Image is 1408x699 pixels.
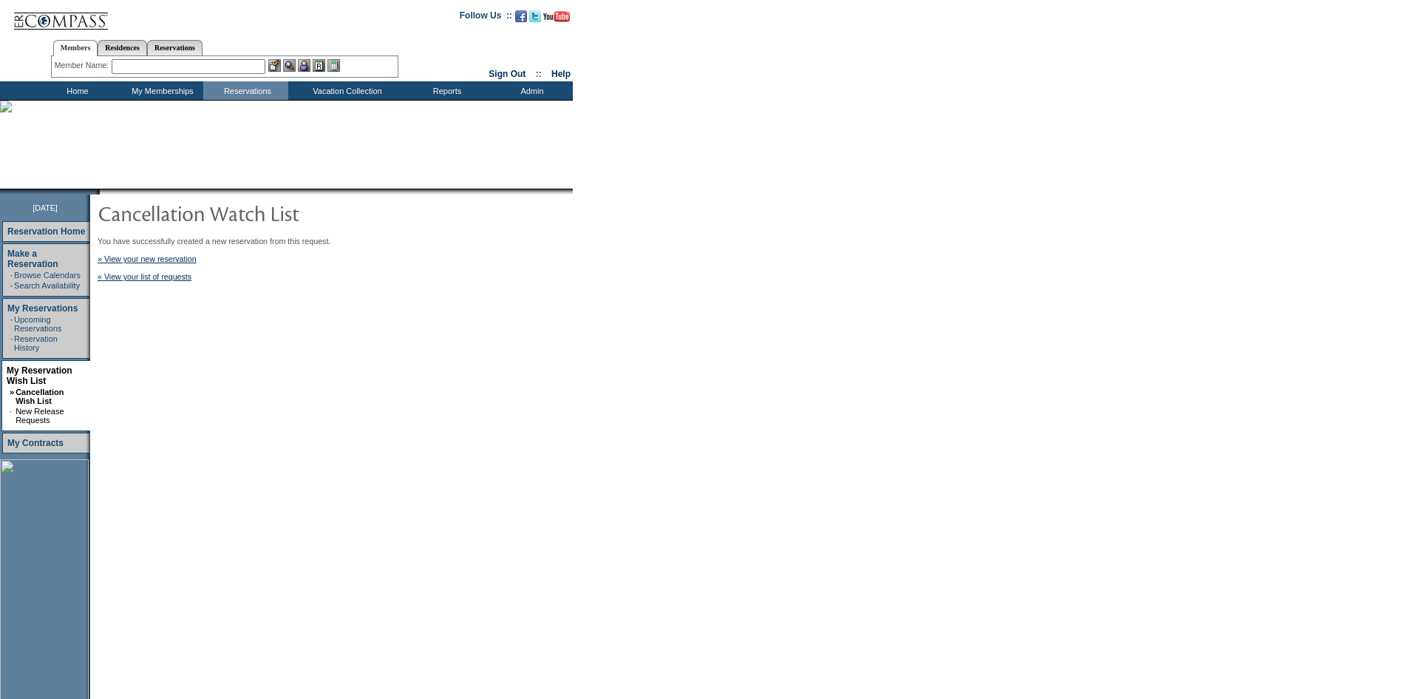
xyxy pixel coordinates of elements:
[16,407,64,425] a: New Release Requests
[298,59,310,72] img: Impersonate
[489,69,526,79] a: Sign Out
[14,334,58,352] a: Reservation History
[10,407,14,425] td: ·
[403,81,488,100] td: Reports
[288,81,403,100] td: Vacation Collection
[10,271,13,280] td: ·
[10,315,13,333] td: ·
[147,40,203,55] a: Reservations
[313,59,325,72] img: Reservations
[327,59,340,72] img: b_calculator.gif
[14,271,81,280] a: Browse Calendars
[543,15,570,24] a: Subscribe to our YouTube Channel
[14,315,61,333] a: Upcoming Reservations
[7,249,58,269] a: Make a Reservation
[98,40,147,55] a: Residences
[283,59,296,72] img: View
[10,388,14,396] b: »
[529,15,541,24] a: Follow us on Twitter
[268,59,281,72] img: b_edit.gif
[460,9,512,27] td: Follow Us ::
[10,334,13,352] td: ·
[33,81,118,100] td: Home
[7,365,72,386] a: My Reservation Wish List
[95,189,100,195] img: promoShadowLeftCorner.gif
[488,81,573,100] td: Admin
[53,40,98,56] a: Members
[98,198,393,228] img: pgTtlCancellationNotification.gif
[529,10,541,22] img: Follow us on Twitter
[7,438,64,448] a: My Contracts
[551,69,571,79] a: Help
[515,10,527,22] img: Become our fan on Facebook
[55,59,112,72] div: Member Name:
[98,254,197,263] a: » View your new reservation
[100,189,101,195] img: blank.gif
[33,203,58,212] span: [DATE]
[98,237,330,246] span: You have successfully created a new reservation from this request.
[118,81,203,100] td: My Memberships
[14,281,80,290] a: Search Availability
[543,11,570,22] img: Subscribe to our YouTube Channel
[7,303,78,314] a: My Reservations
[98,272,191,281] a: « View your list of requests
[10,281,13,290] td: ·
[7,226,85,237] a: Reservation Home
[515,15,527,24] a: Become our fan on Facebook
[536,69,542,79] span: ::
[16,388,64,405] a: Cancellation Wish List
[203,81,288,100] td: Reservations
